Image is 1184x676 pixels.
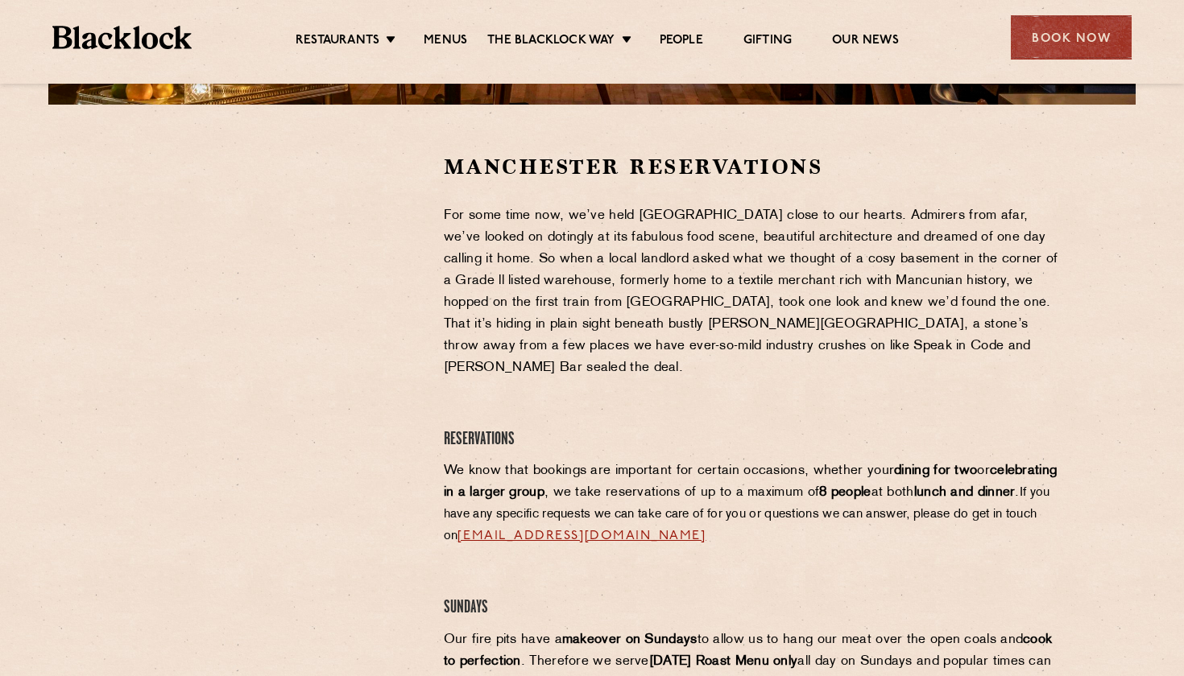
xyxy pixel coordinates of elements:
h2: Manchester Reservations [444,153,1062,181]
p: For some time now, we’ve held [GEOGRAPHIC_DATA] close to our hearts. Admirers from afar, we’ve lo... [444,205,1062,379]
strong: 8 people [819,486,871,499]
p: We know that bookings are important for certain occasions, whether your or , we take reservations... [444,460,1062,547]
strong: makeover on Sundays [562,633,698,646]
a: Gifting [743,33,792,51]
span: If you have any specific requests we can take care of for you or questions we can answer, please ... [444,487,1050,542]
a: The Blacklock Way [487,33,615,51]
a: [EMAIL_ADDRESS][DOMAIN_NAME] [457,530,706,542]
iframe: OpenTable make booking widget [181,153,362,395]
a: Our News [832,33,899,51]
h4: Sundays [444,597,1062,619]
div: Book Now [1011,15,1132,60]
a: Restaurants [296,33,379,51]
a: People [660,33,703,51]
strong: cook to perfection [444,633,1053,668]
strong: lunch and dinner [914,486,1016,499]
img: BL_Textured_Logo-footer-cropped.svg [52,26,192,49]
h4: Reservations [444,429,1062,451]
a: Menus [424,33,467,51]
strong: dining for two [894,464,977,477]
strong: [DATE] Roast Menu only [649,655,798,668]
